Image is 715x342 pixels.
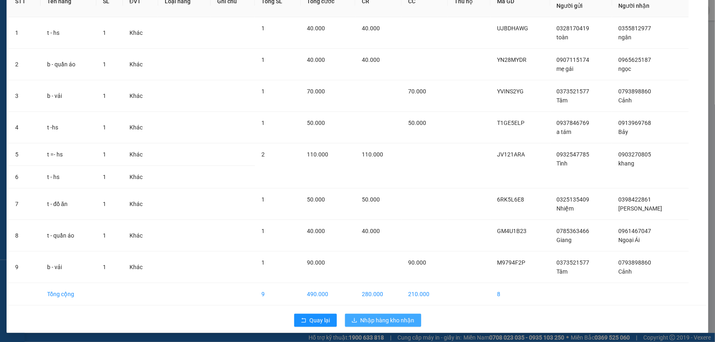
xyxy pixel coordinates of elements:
[557,57,590,63] span: 0907115174
[103,61,106,68] span: 1
[3,20,73,36] span: 33 Bác Ái, P Phước Hội, TX Lagi
[408,120,426,126] span: 50.000
[103,201,106,207] span: 1
[619,129,629,135] span: Bảy
[619,237,640,243] span: Ngoại Ái
[362,196,380,203] span: 50.000
[123,143,158,166] td: Khác
[402,283,448,306] td: 210.000
[619,120,651,126] span: 0913969768
[497,88,524,95] span: YVINS2YG
[307,228,325,234] span: 40.000
[497,151,525,158] span: JV121ARA
[307,151,329,158] span: 110.000
[497,57,527,63] span: YN28MYDR
[497,25,528,32] span: UJBDHAWG
[123,49,158,80] td: Khác
[79,5,116,14] span: JRTNCZ9T
[9,143,41,166] td: 5
[307,196,325,203] span: 50.000
[557,196,590,203] span: 0325135409
[41,17,96,49] td: t - hs
[103,232,106,239] span: 1
[619,66,631,72] span: ngọc
[3,52,55,61] strong: Phiếu gửi hàng
[103,151,106,158] span: 1
[557,2,583,9] span: Người gửi
[3,4,74,16] strong: Nhà xe Mỹ Loan
[103,124,106,131] span: 1
[497,259,525,266] span: M9794F2P
[9,49,41,80] td: 2
[9,251,41,283] td: 9
[557,88,590,95] span: 0373521577
[361,316,415,325] span: Nhập hàng kho nhận
[86,52,111,61] span: Gò Vấp
[362,25,380,32] span: 40.000
[103,264,106,270] span: 1
[619,97,632,104] span: Cảnh
[103,174,106,180] span: 1
[557,129,572,135] span: a tám
[261,88,265,95] span: 1
[619,57,651,63] span: 0965625187
[557,97,568,104] span: Tâm
[355,283,402,306] td: 280.000
[619,268,632,275] span: Cảnh
[261,151,265,158] span: 2
[41,49,96,80] td: b - quần áo
[497,196,524,203] span: 6RK5L6E8
[557,25,590,32] span: 0328170419
[619,151,651,158] span: 0903270805
[619,88,651,95] span: 0793898860
[301,283,355,306] td: 490.000
[9,17,41,49] td: 1
[41,143,96,166] td: t =- hs
[408,259,426,266] span: 90.000
[557,237,572,243] span: Giang
[307,57,325,63] span: 40.000
[41,188,96,220] td: t - đồ ăn
[261,57,265,63] span: 1
[301,317,306,324] span: rollback
[557,160,568,167] span: Tình
[123,112,158,143] td: Khác
[619,25,651,32] span: 0355812977
[619,160,635,167] span: khang
[41,220,96,251] td: t - quần áo
[497,228,527,234] span: GM4U1B23
[261,196,265,203] span: 1
[261,120,265,126] span: 1
[557,34,569,41] span: toàn
[408,88,426,95] span: 70.000
[41,112,96,143] td: t -hs
[619,205,663,212] span: [PERSON_NAME]
[41,251,96,283] td: b - vải
[123,80,158,112] td: Khác
[123,17,158,49] td: Khác
[345,314,421,327] button: downloadNhập hàng kho nhận
[557,228,590,234] span: 0785363466
[557,259,590,266] span: 0373521577
[557,66,574,72] span: mẹ gái
[41,166,96,188] td: t - hs
[619,228,651,234] span: 0961467047
[352,317,357,324] span: download
[294,314,337,327] button: rollbackQuay lại
[103,29,106,36] span: 1
[619,259,651,266] span: 0793898860
[9,220,41,251] td: 8
[261,259,265,266] span: 1
[9,80,41,112] td: 3
[9,112,41,143] td: 4
[41,283,96,306] td: Tổng cộng
[3,37,40,45] span: 0968278298
[9,166,41,188] td: 6
[123,220,158,251] td: Khác
[619,2,650,9] span: Người nhận
[362,151,383,158] span: 110.000
[307,259,325,266] span: 90.000
[261,25,265,32] span: 1
[307,88,325,95] span: 70.000
[103,93,106,99] span: 1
